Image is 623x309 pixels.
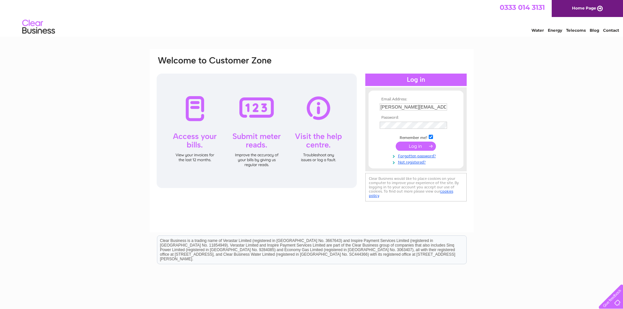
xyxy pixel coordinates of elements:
[566,28,586,33] a: Telecoms
[500,3,545,11] a: 0333 014 3131
[548,28,562,33] a: Energy
[157,4,466,32] div: Clear Business is a trading name of Verastar Limited (registered in [GEOGRAPHIC_DATA] No. 3667643...
[378,134,454,140] td: Remember me?
[590,28,599,33] a: Blog
[369,189,453,198] a: cookies policy
[380,159,454,165] a: Not registered?
[378,97,454,102] th: Email Address:
[365,173,467,201] div: Clear Business would like to place cookies on your computer to improve your experience of the sit...
[603,28,619,33] a: Contact
[531,28,544,33] a: Water
[380,152,454,159] a: Forgotten password?
[22,17,55,37] img: logo.png
[396,142,436,151] input: Submit
[378,115,454,120] th: Password:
